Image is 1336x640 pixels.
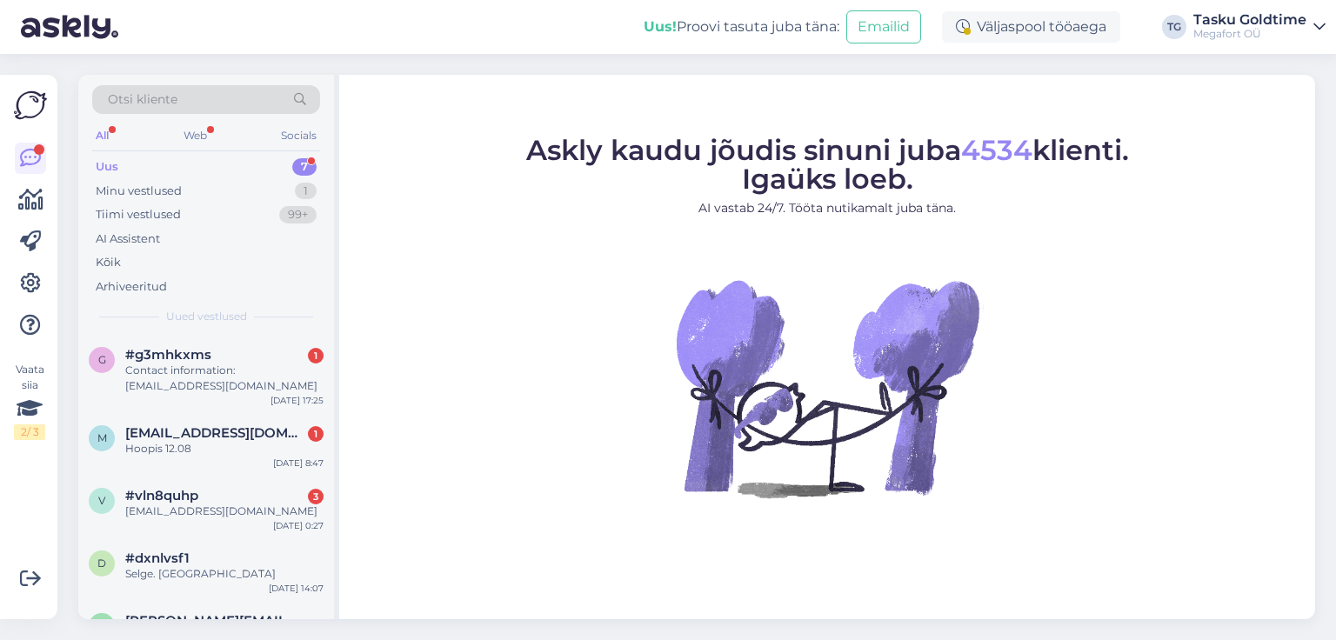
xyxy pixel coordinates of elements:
span: #dxnlvsf1 [125,550,190,566]
div: Tasku Goldtime [1193,13,1306,27]
span: #g3mhkxms [125,347,211,363]
div: Uus [96,158,118,176]
div: [DATE] 14:07 [269,582,324,595]
span: maris.allik@icloud.com [125,425,306,441]
a: Tasku GoldtimeMegafort OÜ [1193,13,1326,41]
div: Kõik [96,254,121,271]
b: Uus! [644,18,677,35]
div: 1 [308,426,324,442]
div: Megafort OÜ [1193,27,1306,41]
div: 99+ [279,206,317,223]
div: 3 [308,489,324,504]
span: ivan.malevany@gmail.com [125,613,306,629]
div: Minu vestlused [96,183,182,200]
div: Socials [277,124,320,147]
div: [DATE] 8:47 [273,457,324,470]
div: Web [180,124,210,147]
span: d [97,557,106,570]
div: Väljaspool tööaega [942,11,1120,43]
div: Contact information: [EMAIL_ADDRESS][DOMAIN_NAME] [125,363,324,394]
div: [EMAIL_ADDRESS][DOMAIN_NAME] [125,503,324,519]
div: 2 / 3 [14,424,45,440]
div: 1 [295,183,317,200]
span: Otsi kliente [108,90,177,109]
span: v [98,494,105,507]
div: Selge. [GEOGRAPHIC_DATA] [125,566,324,582]
div: AI Assistent [96,230,160,248]
p: AI vastab 24/7. Tööta nutikamalt juba täna. [526,199,1129,217]
div: 1 [308,348,324,363]
div: Hoopis 12.08 [125,441,324,457]
div: Vaata siia [14,362,45,440]
div: TG [1162,15,1186,39]
span: Askly kaudu jõudis sinuni juba klienti. Igaüks loeb. [526,133,1129,196]
div: All [92,124,112,147]
span: #vln8quhp [125,488,198,503]
button: Emailid [846,10,921,43]
div: Proovi tasuta juba täna: [644,17,839,37]
div: [DATE] 0:27 [273,519,324,532]
span: 4534 [961,133,1032,167]
div: Arhiveeritud [96,278,167,296]
span: m [97,431,107,444]
div: [DATE] 17:25 [271,394,324,407]
span: g [98,353,106,366]
img: No Chat active [671,231,984,544]
div: 7 [292,158,317,176]
span: Uued vestlused [166,309,247,324]
img: Askly Logo [14,89,47,122]
div: Tiimi vestlused [96,206,181,223]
